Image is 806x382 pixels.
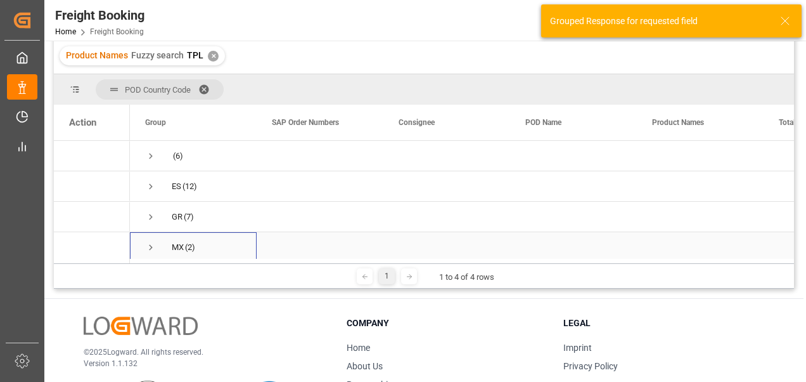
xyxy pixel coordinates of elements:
[550,15,768,28] div: Grouped Response for requested field
[182,172,197,201] span: (12)
[55,6,144,25] div: Freight Booking
[172,202,182,232] div: GR
[187,50,203,60] span: TPL
[563,317,764,330] h3: Legal
[563,361,618,371] a: Privacy Policy
[347,361,383,371] a: About Us
[184,202,194,232] span: (7)
[84,358,315,369] p: Version 1.1.132
[145,118,166,127] span: Group
[66,50,128,60] span: Product Names
[563,343,592,353] a: Imprint
[185,233,195,262] span: (2)
[84,346,315,358] p: © 2025 Logward. All rights reserved.
[125,85,191,95] span: POD Country Code
[347,343,370,353] a: Home
[131,50,184,60] span: Fuzzy search
[208,51,219,62] div: ✕
[525,118,561,127] span: POD Name
[172,172,181,201] div: ES
[439,271,494,284] div: 1 to 4 of 4 rows
[54,202,130,232] div: Press SPACE to select this row.
[399,118,435,127] span: Consignee
[84,317,198,335] img: Logward Logo
[172,233,184,262] div: MX
[54,171,130,202] div: Press SPACE to select this row.
[379,268,395,284] div: 1
[347,317,547,330] h3: Company
[54,141,130,171] div: Press SPACE to select this row.
[652,118,704,127] span: Product Names
[173,142,183,171] span: (6)
[272,118,339,127] span: SAP Order Numbers
[55,27,76,36] a: Home
[54,232,130,263] div: Press SPACE to select this row.
[69,117,96,128] div: Action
